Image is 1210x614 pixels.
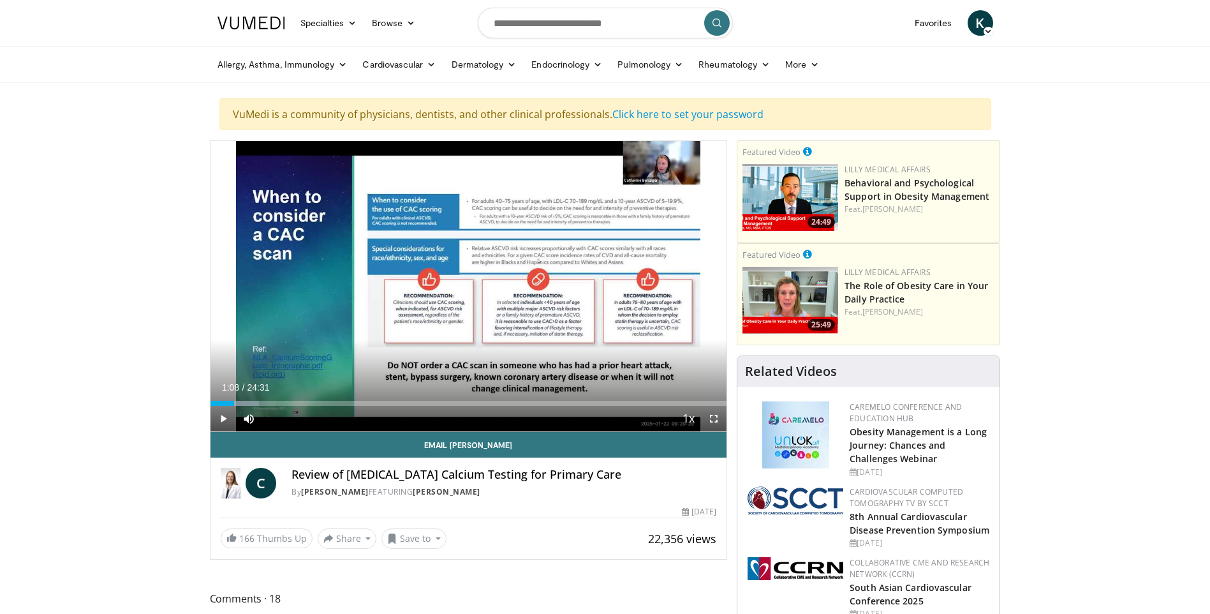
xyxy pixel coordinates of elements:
[355,52,443,77] a: Cardiovascular
[845,204,994,215] div: Feat.
[691,52,778,77] a: Rheumatology
[210,401,727,406] div: Progress Bar
[381,528,446,549] button: Save to
[524,52,610,77] a: Endocrinology
[907,10,960,36] a: Favorites
[242,382,245,393] span: /
[293,10,365,36] a: Specialties
[850,537,989,549] div: [DATE]
[862,306,923,317] a: [PERSON_NAME]
[318,528,377,549] button: Share
[748,486,843,514] img: 51a70120-4f25-49cc-93a4-67582377e75f.png.150x105_q85_autocrop_double_scale_upscale_version-0.2.png
[845,164,931,175] a: Lilly Medical Affairs
[845,267,931,278] a: Lilly Medical Affairs
[210,590,728,607] span: Comments 18
[413,486,480,497] a: [PERSON_NAME]
[444,52,524,77] a: Dermatology
[742,267,838,334] img: e1208b6b-349f-4914-9dd7-f97803bdbf1d.png.150x105_q85_crop-smart_upscale.png
[701,406,727,431] button: Fullscreen
[850,486,963,509] a: Cardiovascular Computed Tomography TV by SCCT
[742,164,838,231] a: 24:49
[222,382,239,393] span: 1:08
[778,52,827,77] a: More
[850,401,962,424] a: CaReMeLO Conference and Education Hub
[210,141,727,432] video-js: Video Player
[247,382,269,393] span: 24:31
[210,432,727,458] a: Email [PERSON_NAME]
[742,267,838,334] a: 25:49
[218,17,285,29] img: VuMedi Logo
[291,486,716,498] div: By FEATURING
[748,557,843,580] img: a04ee3ba-8487-4636-b0fb-5e8d268f3737.png.150x105_q85_autocrop_double_scale_upscale_version-0.2.png
[221,528,313,548] a: 166 Thumbs Up
[291,468,716,482] h4: Review of [MEDICAL_DATA] Calcium Testing for Primary Care
[850,511,989,536] a: 8th Annual Cardiovascular Disease Prevention Symposium
[862,204,923,214] a: [PERSON_NAME]
[742,164,838,231] img: ba3304f6-7838-4e41-9c0f-2e31ebde6754.png.150x105_q85_crop-smart_upscale.png
[219,98,991,130] div: VuMedi is a community of physicians, dentists, and other clinical professionals.
[850,557,989,580] a: Collaborative CME and Research Network (CCRN)
[742,249,801,260] small: Featured Video
[301,486,369,497] a: [PERSON_NAME]
[239,532,255,544] span: 166
[210,406,236,431] button: Play
[236,406,262,431] button: Mute
[221,468,241,498] img: Dr. Catherine P. Benziger
[682,506,716,518] div: [DATE]
[968,10,993,36] a: K
[364,10,423,36] a: Browse
[808,216,835,228] span: 24:49
[850,426,987,465] a: Obesity Management is a Long Journey: Chances and Challenges Webinar
[850,581,971,607] a: South Asian Cardiovascular Conference 2025
[845,306,994,318] div: Feat.
[850,467,989,478] div: [DATE]
[612,107,764,121] a: Click here to set your password
[762,401,829,468] img: 45df64a9-a6de-482c-8a90-ada250f7980c.png.150x105_q85_autocrop_double_scale_upscale_version-0.2.jpg
[478,8,733,38] input: Search topics, interventions
[675,406,701,431] button: Playback Rate
[246,468,276,498] a: C
[845,280,988,305] a: The Role of Obesity Care in Your Daily Practice
[610,52,691,77] a: Pulmonology
[210,52,355,77] a: Allergy, Asthma, Immunology
[648,531,716,546] span: 22,356 views
[845,177,989,202] a: Behavioral and Psychological Support in Obesity Management
[808,319,835,331] span: 25:49
[742,146,801,158] small: Featured Video
[745,364,837,379] h4: Related Videos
